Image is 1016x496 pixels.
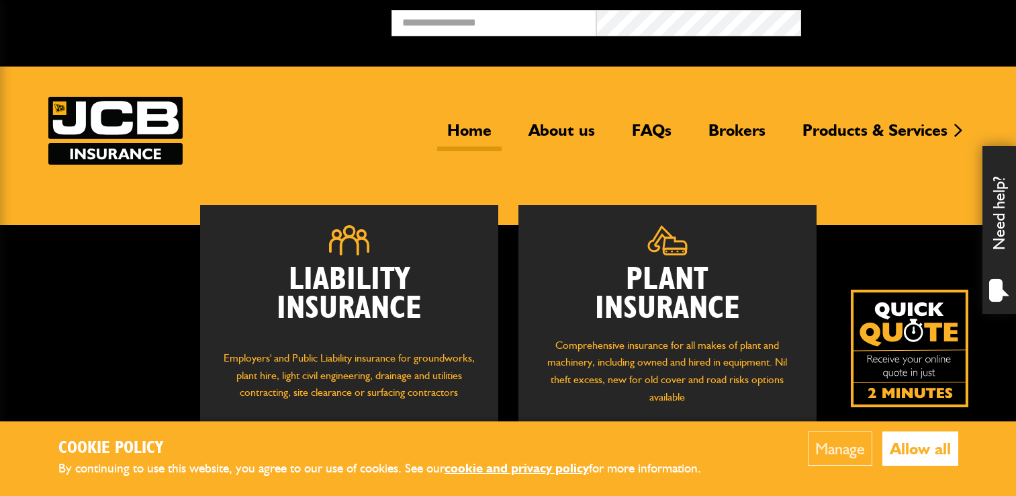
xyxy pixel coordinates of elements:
a: JCB Insurance Services [48,97,183,165]
button: Broker Login [801,10,1006,31]
button: Allow all [882,431,958,466]
h2: Liability Insurance [220,265,478,337]
a: Products & Services [792,120,958,151]
a: Home [437,120,502,151]
a: About us [518,120,605,151]
p: Employers' and Public Liability insurance for groundworks, plant hire, light civil engineering, d... [220,349,478,414]
h2: Cookie Policy [58,438,723,459]
h2: Plant Insurance [539,265,796,323]
a: Get your insurance quote isn just 2-minutes [851,290,968,407]
a: FAQs [622,120,682,151]
a: Brokers [698,120,776,151]
a: cookie and privacy policy [445,460,589,476]
p: Comprehensive insurance for all makes of plant and machinery, including owned and hired in equipm... [539,337,796,405]
img: JCB Insurance Services logo [48,97,183,165]
p: By continuing to use this website, you agree to our use of cookies. See our for more information. [58,458,723,479]
button: Manage [808,431,872,466]
div: Need help? [982,146,1016,314]
img: Quick Quote [851,290,968,407]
